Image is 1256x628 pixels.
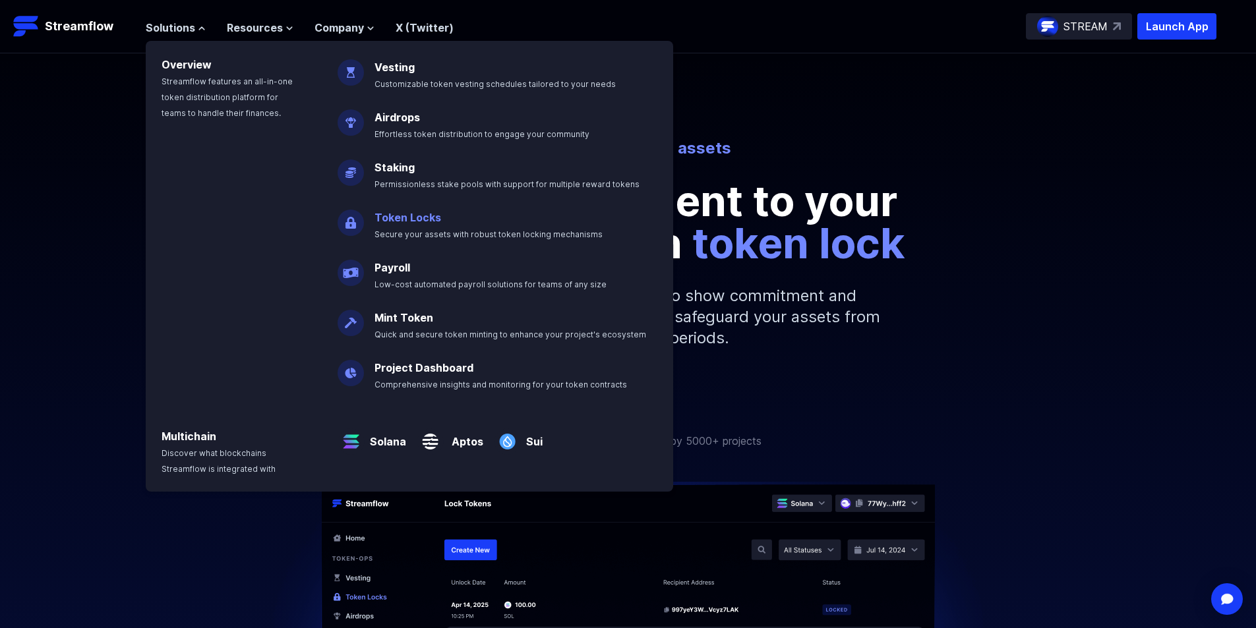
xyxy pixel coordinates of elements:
span: Company [314,20,364,36]
a: Sui [521,423,543,449]
p: Trusted by 5000+ projects [630,433,762,449]
button: Company [314,20,374,36]
a: Staking [374,161,415,174]
button: Launch App [1137,13,1216,40]
img: Vesting [338,49,364,86]
span: Discover what blockchains Streamflow is integrated with [162,448,276,474]
a: Streamflow [13,13,133,40]
div: Open Intercom Messenger [1211,583,1243,615]
img: Mint Token [338,299,364,336]
a: Multichain [162,430,216,443]
span: Resources [227,20,283,36]
a: Airdrops [374,111,420,124]
img: Token Locks [338,199,364,236]
img: top-right-arrow.svg [1113,22,1121,30]
img: Staking [338,149,364,186]
img: Aptos [417,418,444,455]
span: Effortless token distribution to engage your community [374,129,589,139]
span: Secure your assets with robust token locking mechanisms [374,229,603,239]
p: Streamflow [45,17,113,36]
a: Project Dashboard [374,361,473,374]
a: Payroll [374,261,410,274]
span: Low-cost automated payroll solutions for teams of any size [374,279,607,289]
p: STREAM [1063,18,1108,34]
img: Airdrops [338,99,364,136]
span: Permissionless stake pools with support for multiple reward tokens [374,179,640,189]
img: Payroll [338,249,364,286]
span: token lock [692,217,905,268]
a: Overview [162,58,212,71]
a: X (Twitter) [396,21,454,34]
img: Project Dashboard [338,349,364,386]
a: Aptos [444,423,483,449]
span: Customizable token vesting schedules tailored to your needs [374,79,616,89]
a: Mint Token [374,311,433,324]
span: Solutions [146,20,195,36]
button: Solutions [146,20,206,36]
span: Streamflow features an all-in-one token distribution platform for teams to handle their finances. [162,76,293,118]
a: Solana [365,423,406,449]
img: streamflow-logo-circle.png [1037,16,1058,37]
img: Solana [338,418,365,455]
a: Vesting [374,61,415,74]
img: Streamflow Logo [13,13,40,40]
img: Sui [494,418,521,455]
span: Quick and secure token minting to enhance your project's ecosystem [374,329,646,339]
span: Comprehensive insights and monitoring for your token contracts [374,380,627,389]
a: STREAM [1026,13,1132,40]
a: Token Locks [374,211,441,224]
button: Resources [227,20,293,36]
